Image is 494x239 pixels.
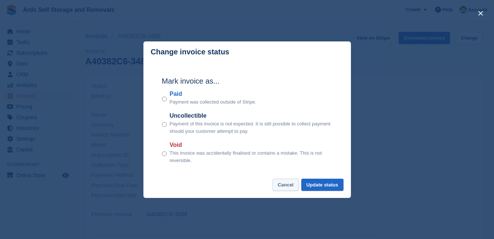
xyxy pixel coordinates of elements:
[170,90,256,98] label: Paid
[170,98,256,106] p: Payment was collected outside of Stripe.
[170,111,332,120] label: Uncollectible
[301,179,344,191] button: Update status
[272,179,299,191] button: Cancel
[162,75,332,87] h2: Mark invoice as...
[170,120,332,135] p: Payment of this invoice is not expected. It is still possible to collect payment should your cust...
[151,48,229,56] p: Change invoice status
[475,7,487,19] button: close
[170,149,332,164] p: This invoice was accidentally finalised or contains a mistake. This is not reversible.
[170,141,332,149] label: Void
